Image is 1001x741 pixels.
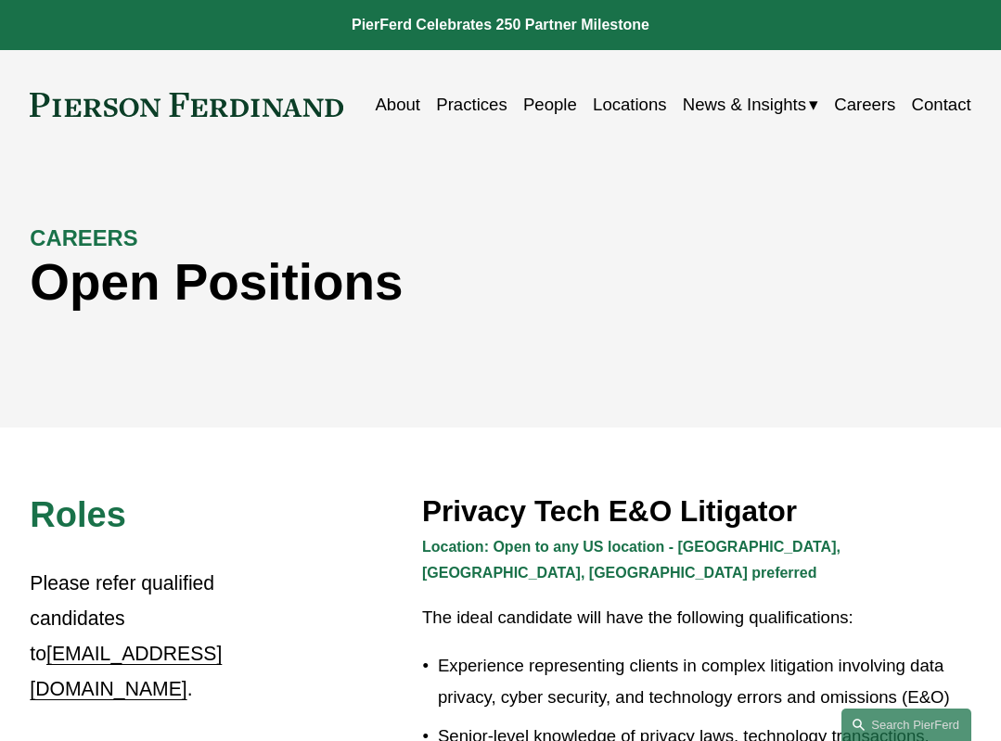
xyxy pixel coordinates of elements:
p: Please refer qualified candidates to . [30,566,304,708]
a: Search this site [841,709,971,741]
a: [EMAIL_ADDRESS][DOMAIN_NAME] [30,643,222,699]
strong: Location: Open to any US location - [GEOGRAPHIC_DATA], [GEOGRAPHIC_DATA], [GEOGRAPHIC_DATA] prefe... [422,539,844,581]
span: News & Insights [683,89,806,120]
span: Roles [30,495,125,534]
a: Contact [912,87,971,121]
h3: Privacy Tech E&O Litigator [422,493,971,530]
a: Practices [436,87,507,121]
strong: CAREERS [30,225,137,250]
a: People [523,87,577,121]
h1: Open Positions [30,253,736,312]
a: About [375,87,420,121]
p: The ideal candidate will have the following qualifications: [422,602,971,632]
p: Experience representing clients in complex litigation involving data privacy, cyber security, and... [438,650,971,712]
a: folder dropdown [683,87,818,121]
a: Careers [834,87,895,121]
a: Locations [593,87,667,121]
